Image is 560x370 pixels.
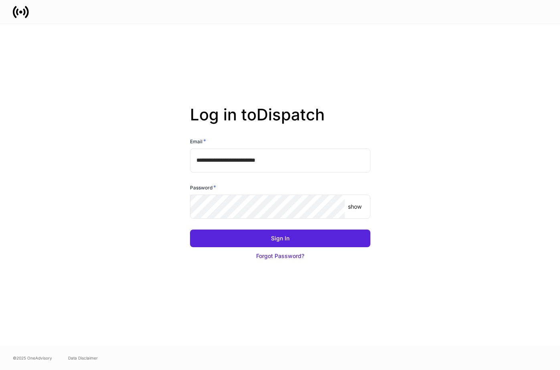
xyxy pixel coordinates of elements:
div: Sign In [271,234,289,242]
span: © 2025 OneAdvisory [13,355,52,361]
button: Sign In [190,230,370,247]
h6: Password [190,183,216,191]
button: Forgot Password? [190,247,370,265]
h6: Email [190,137,206,145]
a: Data Disclaimer [68,355,98,361]
div: Forgot Password? [256,252,304,260]
h2: Log in to Dispatch [190,105,370,137]
p: show [348,203,362,211]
